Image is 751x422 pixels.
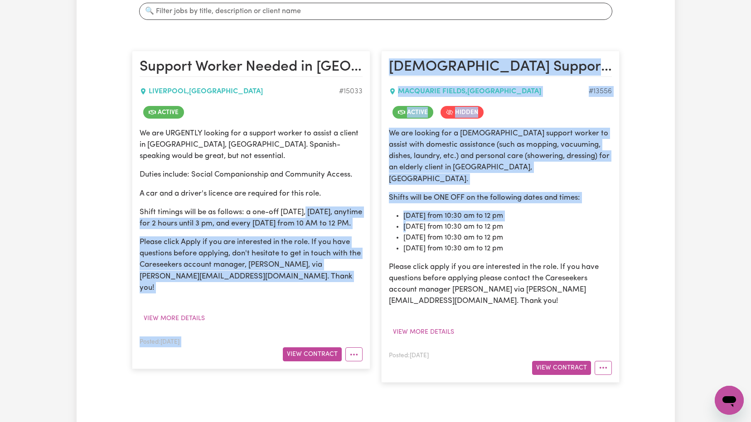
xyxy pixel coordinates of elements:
[339,86,363,97] div: Job ID #15033
[389,128,612,185] p: We are looking for a [DEMOGRAPHIC_DATA] support worker to assist with domestic assistance (such a...
[389,325,458,339] button: View more details
[392,106,433,119] span: Job is active
[140,169,363,180] p: Duties include: Social Companionship and Community Access.
[140,188,363,199] p: A car and a driver's licence are required for this role.
[140,58,363,77] h2: Support Worker Needed in Liverpool, NSW
[589,86,612,97] div: Job ID #13556
[389,192,612,203] p: Shifts will be ONE OFF on the following dates and times:
[139,3,612,20] input: 🔍 Filter jobs by title, description or client name
[389,353,429,359] span: Posted: [DATE]
[345,347,363,361] button: More options
[283,347,342,361] button: View Contract
[389,261,612,307] p: Please click apply if you are interested in the role. If you have questions before applying pleas...
[140,206,363,229] p: Shift timings will be as follows: a one-off [DATE], [DATE], anytime for 2 hours until 3 pm, and e...
[403,232,612,243] li: [DATE] from 10:30 am to 12 pm
[389,58,612,77] h2: Male Support Worker Needed ONE OFF In Macquarie Fields NSW
[140,128,363,162] p: We are URGENTLY looking for a support worker to assist a client in [GEOGRAPHIC_DATA], [GEOGRAPHIC...
[143,106,184,119] span: Job is active
[389,86,589,97] div: MACQUARIE FIELDS , [GEOGRAPHIC_DATA]
[715,386,744,415] iframe: Button to launch messaging window, conversation in progress
[441,106,484,119] span: Job is hidden
[140,339,179,345] span: Posted: [DATE]
[403,221,612,232] li: [DATE] from 10:30 am to 12 pm
[140,312,209,326] button: View more details
[403,211,612,221] li: [DATE] from 10:30 am to 12 pm
[595,361,612,375] button: More options
[140,236,363,293] p: Please click Apply if you are interested in the role. If you have questions before applying, don'...
[140,86,339,97] div: LIVERPOOL , [GEOGRAPHIC_DATA]
[532,361,591,375] button: View Contract
[403,243,612,254] li: [DATE] from 10:30 am to 12 pm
